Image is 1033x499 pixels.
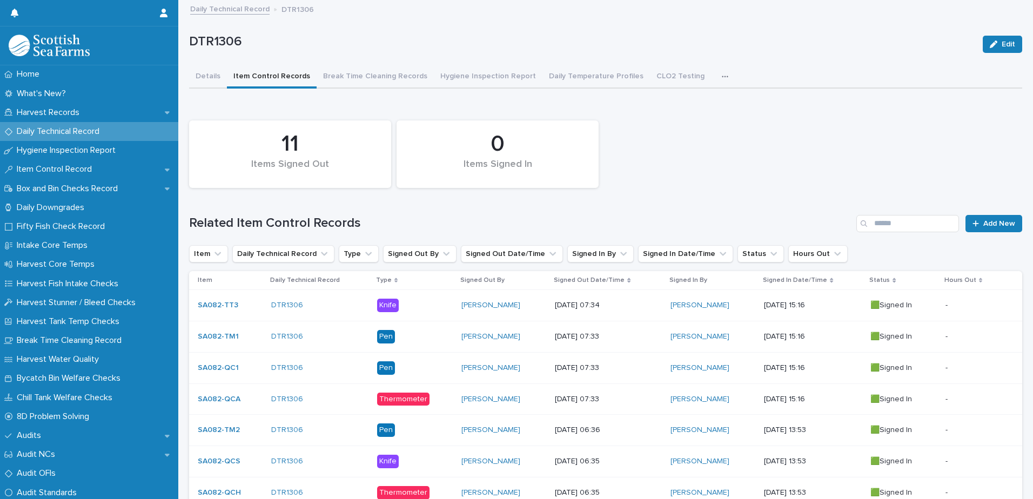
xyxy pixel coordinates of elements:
a: [PERSON_NAME] [461,363,520,373]
p: Signed In Date/Time [763,274,827,286]
button: Details [189,66,227,89]
a: [PERSON_NAME] [461,426,520,435]
p: DTR1306 [189,34,974,50]
p: [DATE] 07:33 [555,363,662,373]
a: [PERSON_NAME] [670,488,729,497]
a: [PERSON_NAME] [461,395,520,404]
p: 🟩Signed In [870,426,937,435]
p: Intake Core Temps [12,240,96,251]
p: Daily Technical Record [270,274,340,286]
p: Box and Bin Checks Record [12,184,126,194]
p: [DATE] 06:35 [555,457,662,466]
p: Harvest Water Quality [12,354,108,365]
a: [PERSON_NAME] [670,301,729,310]
p: Signed Out Date/Time [554,274,625,286]
tr: SA082-QCA DTR1306 Thermometer[PERSON_NAME] [DATE] 07:33[PERSON_NAME] [DATE] 15:16🟩Signed In-- [189,383,1022,415]
p: [DATE] 06:36 [555,426,662,435]
button: Signed Out Date/Time [461,245,563,262]
div: 11 [207,131,373,158]
p: Hours Out [944,274,976,286]
p: What's New? [12,89,75,99]
h1: Related Item Control Records [189,215,852,231]
div: Knife [377,455,399,468]
button: Signed In By [567,245,634,262]
p: - [945,455,950,466]
div: Items Signed In [415,159,580,181]
p: [DATE] 15:16 [764,395,862,404]
p: Fifty Fish Check Record [12,221,113,232]
p: Item Control Record [12,164,100,174]
p: - [945,486,950,497]
p: Harvest Core Temps [12,259,103,269]
div: Pen [377,423,395,437]
a: [PERSON_NAME] [461,488,520,497]
a: SA082-TT3 [198,301,238,310]
p: Status [869,274,890,286]
img: mMrefqRFQpe26GRNOUkG [9,35,90,56]
p: - [945,361,950,373]
p: [DATE] 06:35 [555,488,662,497]
p: [DATE] 13:53 [764,426,862,435]
a: [PERSON_NAME] [670,332,729,341]
button: CLO2 Testing [650,66,711,89]
p: Harvest Tank Temp Checks [12,316,128,327]
a: DTR1306 [271,332,303,341]
p: Item [198,274,212,286]
a: [PERSON_NAME] [670,395,729,404]
tr: SA082-TT3 DTR1306 Knife[PERSON_NAME] [DATE] 07:34[PERSON_NAME] [DATE] 15:16🟩Signed In-- [189,290,1022,321]
p: - [945,423,950,435]
a: SA082-QC1 [198,363,239,373]
tr: SA082-TM1 DTR1306 Pen[PERSON_NAME] [DATE] 07:33[PERSON_NAME] [DATE] 15:16🟩Signed In-- [189,321,1022,352]
input: Search [856,215,959,232]
a: SA082-QCH [198,488,241,497]
p: Bycatch Bin Welfare Checks [12,373,129,383]
p: [DATE] 07:34 [555,301,662,310]
div: Pen [377,330,395,343]
p: 🟩Signed In [870,332,937,341]
p: Signed Out By [460,274,505,286]
p: Break Time Cleaning Record [12,335,130,346]
div: 0 [415,131,580,158]
p: Harvest Fish Intake Checks [12,279,127,289]
div: Knife [377,299,399,312]
p: 🟩Signed In [870,488,937,497]
button: Break Time Cleaning Records [317,66,434,89]
tr: SA082-QC1 DTR1306 Pen[PERSON_NAME] [DATE] 07:33[PERSON_NAME] [DATE] 15:16🟩Signed In-- [189,352,1022,383]
button: Hours Out [788,245,848,262]
a: SA082-TM2 [198,426,240,435]
button: Hygiene Inspection Report [434,66,542,89]
p: Audit Standards [12,488,85,498]
a: DTR1306 [271,301,303,310]
a: DTR1306 [271,426,303,435]
button: Signed In Date/Time [638,245,733,262]
a: [PERSON_NAME] [670,426,729,435]
p: - [945,393,950,404]
a: [PERSON_NAME] [670,457,729,466]
button: Edit [983,36,1022,53]
p: [DATE] 15:16 [764,301,862,310]
div: Pen [377,361,395,375]
a: [PERSON_NAME] [461,332,520,341]
p: Audit OFIs [12,468,64,478]
button: Daily Temperature Profiles [542,66,650,89]
a: Add New [965,215,1022,232]
span: Add New [983,220,1015,227]
a: DTR1306 [271,395,303,404]
button: Type [339,245,379,262]
p: 🟩Signed In [870,395,937,404]
p: Daily Downgrades [12,203,93,213]
p: Type [376,274,392,286]
p: 🟩Signed In [870,301,937,310]
p: Harvest Stunner / Bleed Checks [12,298,144,308]
p: - [945,299,950,310]
a: SA082-QCS [198,457,240,466]
p: 8D Problem Solving [12,412,98,422]
p: 🟩Signed In [870,363,937,373]
p: Harvest Records [12,107,88,118]
p: 🟩Signed In [870,457,937,466]
button: Item Control Records [227,66,317,89]
p: Hygiene Inspection Report [12,145,124,156]
a: DTR1306 [271,488,303,497]
p: [DATE] 15:16 [764,332,862,341]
